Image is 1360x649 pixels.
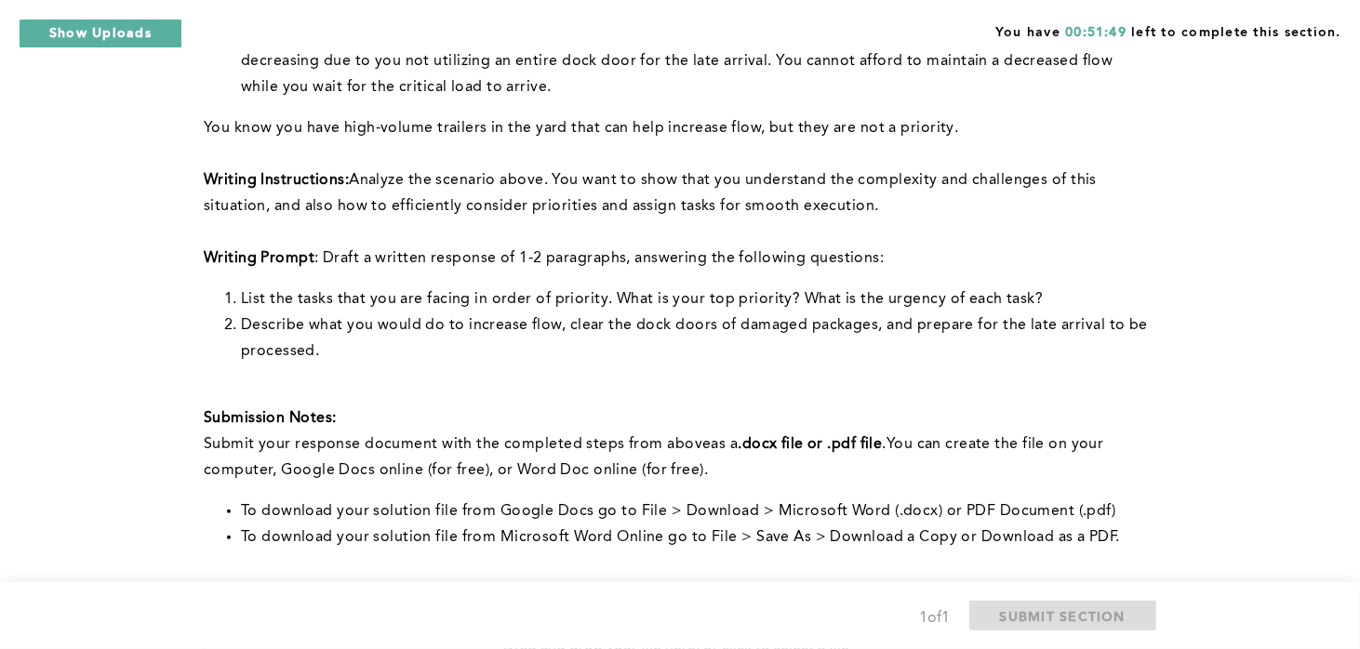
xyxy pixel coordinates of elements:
[314,251,884,266] span: : Draft a written response of 1-2 paragraphs, answering the following questions:
[204,173,1101,214] span: Analyze the scenario above. You want to show that you understand the complexity and challenges of...
[1000,607,1127,625] span: SUBMIT SECTION
[241,318,1152,359] span: Describe what you would do to increase flow, clear the dock doors of damaged packages, and prepar...
[920,605,951,631] div: 1 of 1
[241,524,1149,550] li: To download your solution file from Microsoft Word Online go to File > Save As > Download a Copy ...
[883,437,887,452] span: .
[1065,26,1127,39] span: 00:51:49
[995,19,1341,42] span: You have left to complete this section.
[204,411,336,426] strong: Submission Notes:
[19,19,182,48] button: Show Uploads
[738,437,882,452] strong: .docx file or .pdf file
[204,251,314,266] strong: Writing Prompt
[204,173,349,188] strong: Writing Instructions:
[204,437,442,452] span: Submit your response document
[241,498,1149,524] li: To download your solution file from Google Docs go to File > Download > Microsoft Word (.docx) or...
[241,292,1043,307] span: List the tasks that you are facing in order of priority. What is your top priority? What is the u...
[204,431,1149,483] p: with the completed steps from above You can create the file on your computer, Google Docs online ...
[204,121,959,136] span: You know you have high-volume trailers in the yard that can help increase flow, but they are not ...
[241,28,1148,95] span: Your colleague responsible for monitoring the flow of product tells you that the flow has dropped...
[712,437,739,452] span: as a
[969,601,1157,630] button: SUBMIT SECTION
